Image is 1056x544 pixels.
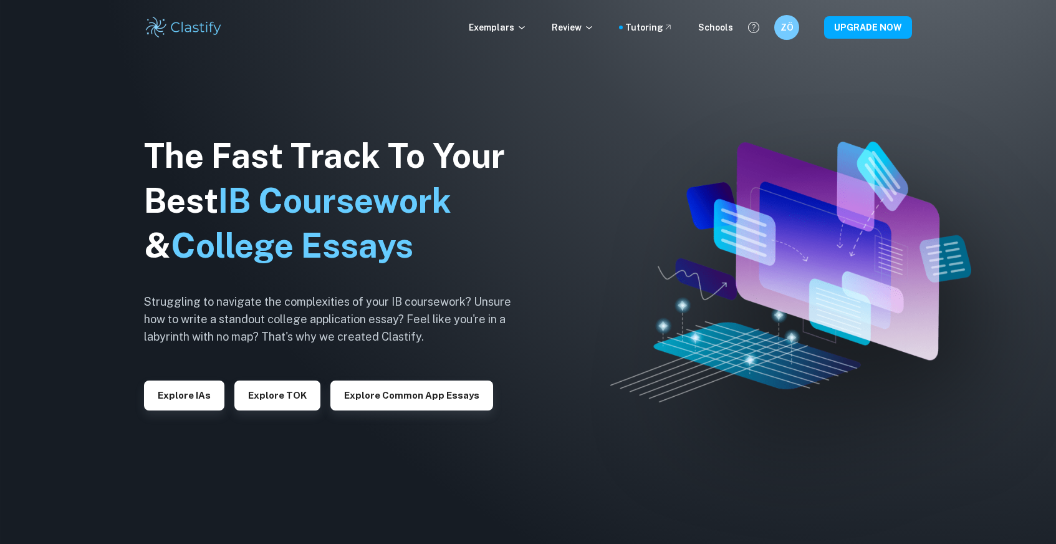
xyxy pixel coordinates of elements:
[625,21,673,34] a: Tutoring
[469,21,527,34] p: Exemplars
[144,381,224,410] button: Explore IAs
[552,21,594,34] p: Review
[330,389,493,401] a: Explore Common App essays
[144,293,530,346] h6: Struggling to navigate the complexities of your IB coursework? Unsure how to write a standout col...
[234,381,320,410] button: Explore TOK
[698,21,733,34] a: Schools
[144,134,530,268] h1: The Fast Track To Your Best &
[144,15,223,40] img: Clastify logo
[330,381,493,410] button: Explore Common App essays
[144,389,224,401] a: Explore IAs
[234,389,320,401] a: Explore TOK
[218,181,451,220] span: IB Coursework
[610,142,971,403] img: Clastify hero
[780,21,794,34] h6: ZÖ
[774,15,799,40] button: ZÖ
[171,226,413,265] span: College Essays
[824,16,912,39] button: UPGRADE NOW
[743,17,764,38] button: Help and Feedback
